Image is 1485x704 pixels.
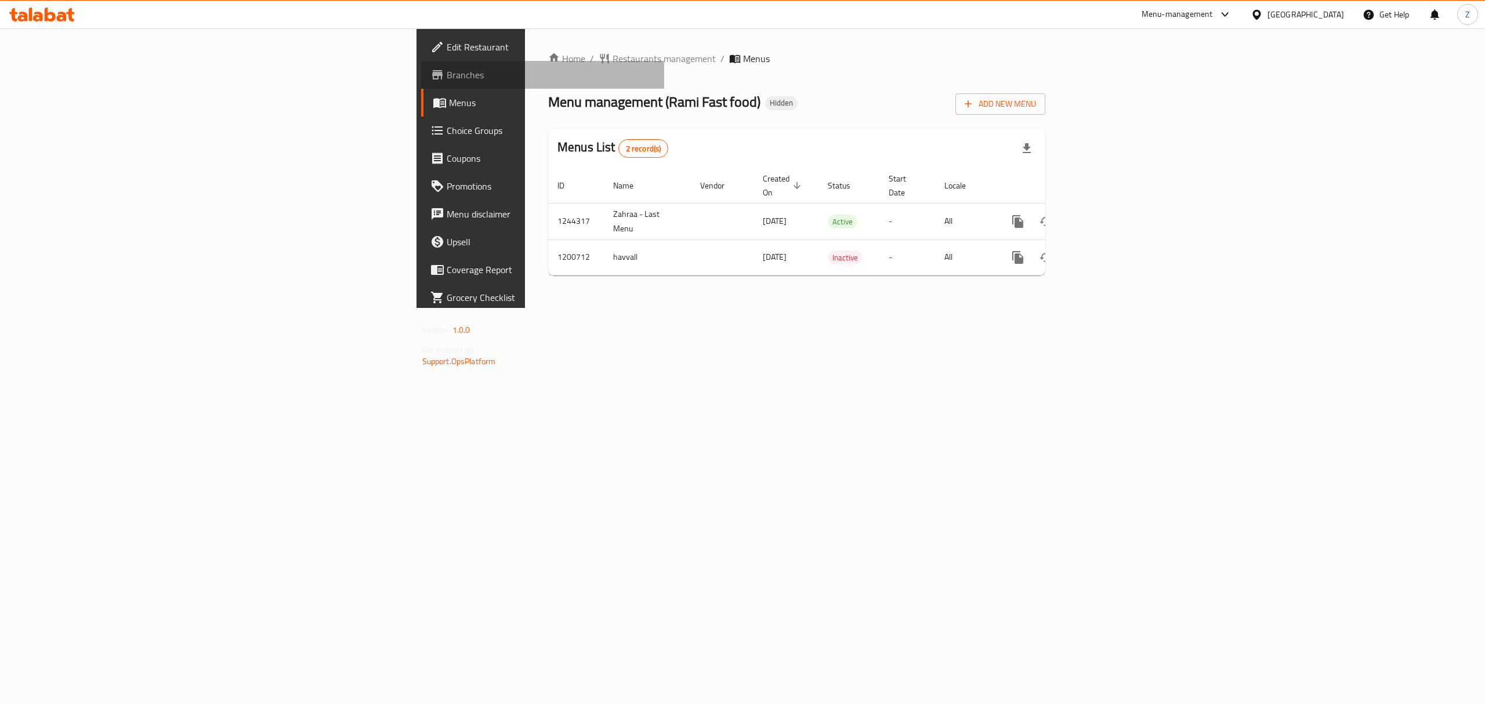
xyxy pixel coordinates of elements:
[763,249,787,264] span: [DATE]
[889,172,921,199] span: Start Date
[422,354,496,369] a: Support.OpsPlatform
[619,143,668,154] span: 2 record(s)
[557,179,579,193] span: ID
[1013,135,1041,162] div: Export file
[720,52,725,66] li: /
[548,52,1045,66] nav: breadcrumb
[447,68,655,82] span: Branches
[421,284,665,311] a: Grocery Checklist
[447,179,655,193] span: Promotions
[1142,8,1213,21] div: Menu-management
[1267,8,1344,21] div: [GEOGRAPHIC_DATA]
[763,213,787,228] span: [DATE]
[447,207,655,221] span: Menu disclaimer
[935,239,995,275] td: All
[422,342,476,357] span: Get support on:
[421,61,665,89] a: Branches
[828,251,863,264] span: Inactive
[700,179,740,193] span: Vendor
[447,124,655,137] span: Choice Groups
[421,33,665,61] a: Edit Restaurant
[447,151,655,165] span: Coupons
[965,97,1036,111] span: Add New Menu
[763,172,805,199] span: Created On
[828,179,865,193] span: Status
[447,235,655,249] span: Upsell
[879,239,935,275] td: -
[955,93,1045,115] button: Add New Menu
[828,215,857,228] span: Active
[879,203,935,239] td: -
[421,256,665,284] a: Coverage Report
[421,200,665,228] a: Menu disclaimer
[743,52,770,66] span: Menus
[421,89,665,117] a: Menus
[1004,244,1032,271] button: more
[421,144,665,172] a: Coupons
[944,179,981,193] span: Locale
[1032,244,1060,271] button: Change Status
[557,139,668,158] h2: Menus List
[449,96,655,110] span: Menus
[452,322,470,338] span: 1.0.0
[1004,208,1032,235] button: more
[935,203,995,239] td: All
[1465,8,1470,21] span: Z
[618,139,669,158] div: Total records count
[422,322,451,338] span: Version:
[421,228,665,256] a: Upsell
[447,40,655,54] span: Edit Restaurant
[447,291,655,304] span: Grocery Checklist
[765,98,798,108] span: Hidden
[995,168,1125,204] th: Actions
[613,179,649,193] span: Name
[447,263,655,277] span: Coverage Report
[548,168,1125,275] table: enhanced table
[765,96,798,110] div: Hidden
[421,172,665,200] a: Promotions
[1032,208,1060,235] button: Change Status
[421,117,665,144] a: Choice Groups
